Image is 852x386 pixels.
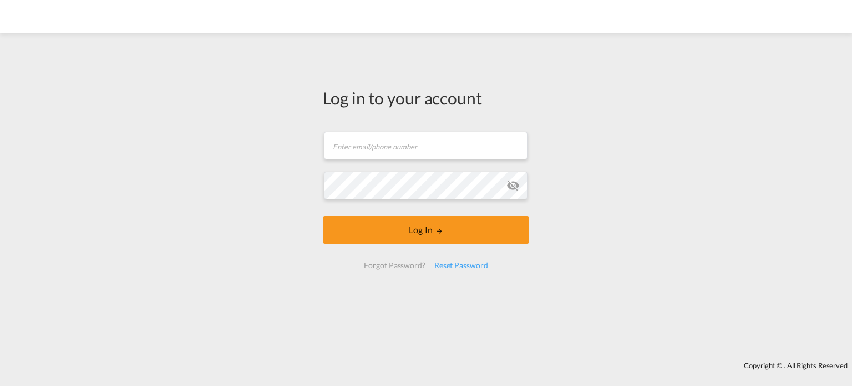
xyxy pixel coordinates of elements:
div: Log in to your account [323,86,529,109]
div: Reset Password [430,255,493,275]
button: LOGIN [323,216,529,244]
md-icon: icon-eye-off [506,179,520,192]
input: Enter email/phone number [324,132,528,159]
div: Forgot Password? [359,255,429,275]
